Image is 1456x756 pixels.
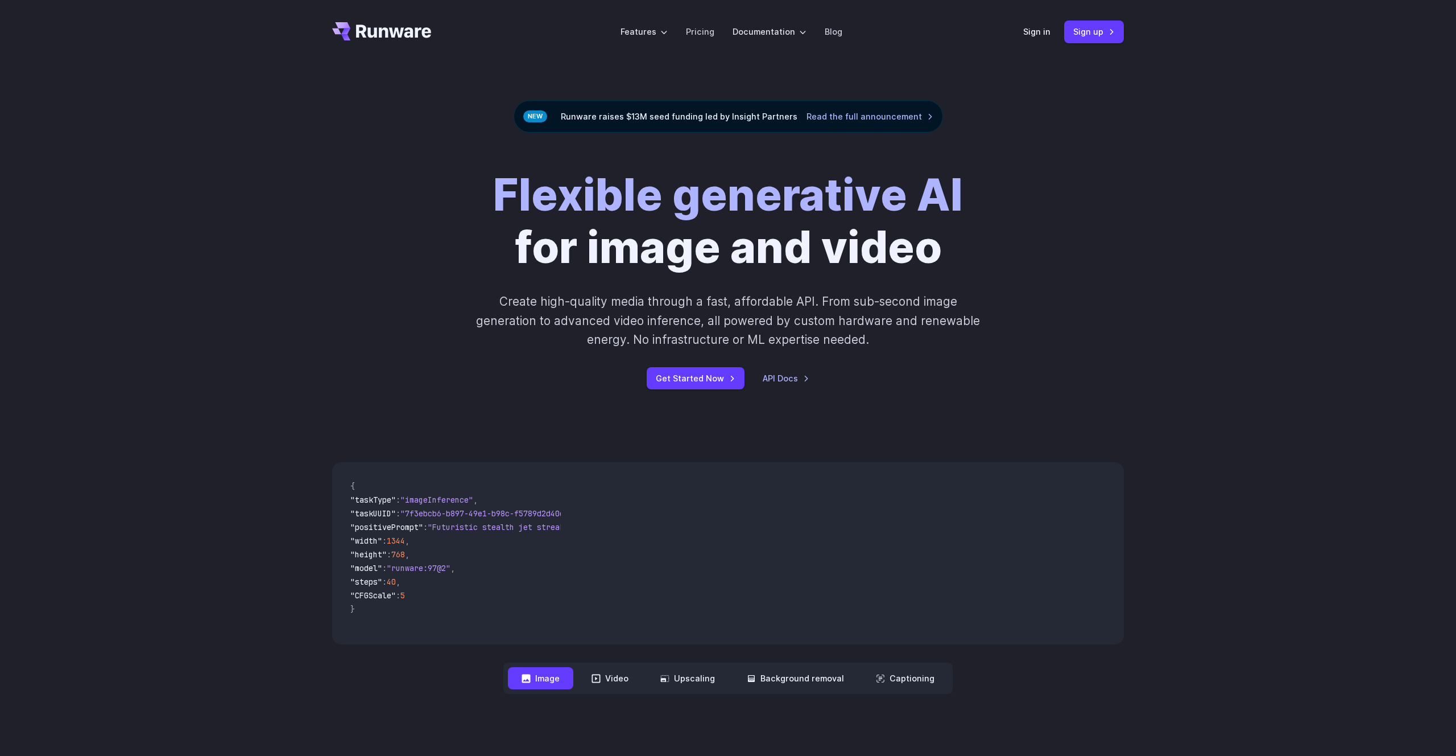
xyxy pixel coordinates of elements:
[400,495,473,505] span: "imageInference"
[473,495,478,505] span: ,
[862,667,948,689] button: Captioning
[350,536,382,546] span: "width"
[733,667,858,689] button: Background removal
[405,536,409,546] span: ,
[621,25,668,38] label: Features
[396,577,400,587] span: ,
[350,522,423,532] span: "positivePrompt"
[396,508,400,519] span: :
[350,563,382,573] span: "model"
[1023,25,1050,38] a: Sign in
[647,667,729,689] button: Upscaling
[400,590,405,601] span: 5
[423,522,428,532] span: :
[350,508,396,519] span: "taskUUID"
[400,508,573,519] span: "7f3ebcb6-b897-49e1-b98c-f5789d2d40d7"
[387,563,450,573] span: "runware:97@2"
[578,667,642,689] button: Video
[493,169,963,274] h1: for image and video
[806,110,933,123] a: Read the full announcement
[686,25,714,38] a: Pricing
[428,522,842,532] span: "Futuristic stealth jet streaking through a neon-lit cityscape with glowing purple exhaust"
[382,563,387,573] span: :
[733,25,806,38] label: Documentation
[396,590,400,601] span: :
[350,590,396,601] span: "CFGScale"
[387,536,405,546] span: 1344
[350,481,355,491] span: {
[350,495,396,505] span: "taskType"
[332,22,431,40] a: Go to /
[350,604,355,614] span: }
[514,100,943,133] div: Runware raises $13M seed funding led by Insight Partners
[350,549,387,560] span: "height"
[405,549,409,560] span: ,
[350,577,382,587] span: "steps"
[450,563,455,573] span: ,
[475,292,982,349] p: Create high-quality media through a fast, affordable API. From sub-second image generation to adv...
[508,667,573,689] button: Image
[396,495,400,505] span: :
[647,367,744,389] a: Get Started Now
[825,25,842,38] a: Blog
[493,169,963,221] strong: Flexible generative AI
[391,549,405,560] span: 768
[387,577,396,587] span: 40
[382,577,387,587] span: :
[1064,20,1124,43] a: Sign up
[387,549,391,560] span: :
[382,536,387,546] span: :
[763,372,809,385] a: API Docs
